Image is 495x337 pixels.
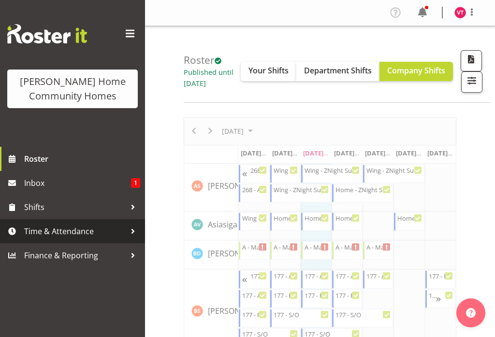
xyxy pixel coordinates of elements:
span: Department Shifts [304,65,372,76]
span: 1 [131,178,140,188]
span: Roster [24,152,140,166]
span: Shifts [24,200,126,214]
span: Company Shifts [387,65,445,76]
span: Finance & Reporting [24,248,126,263]
img: help-xxl-2.png [466,308,476,318]
span: Your Shifts [248,65,289,76]
img: vanessa-thornley8527.jpg [454,7,466,18]
button: Your Shifts [241,62,296,81]
img: Rosterit website logo [7,24,87,43]
div: [PERSON_NAME] Home Community Homes [17,74,128,103]
span: Time & Attendance [24,224,126,239]
span: Published until [DATE] [184,56,233,88]
button: Download a PDF of the roster according to the set date range. [461,50,482,71]
button: Filter Shifts [461,71,482,93]
button: Company Shifts [379,62,453,81]
h4: Roster [184,55,241,88]
span: Inbox [24,176,131,190]
button: Department Shifts [296,62,379,81]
